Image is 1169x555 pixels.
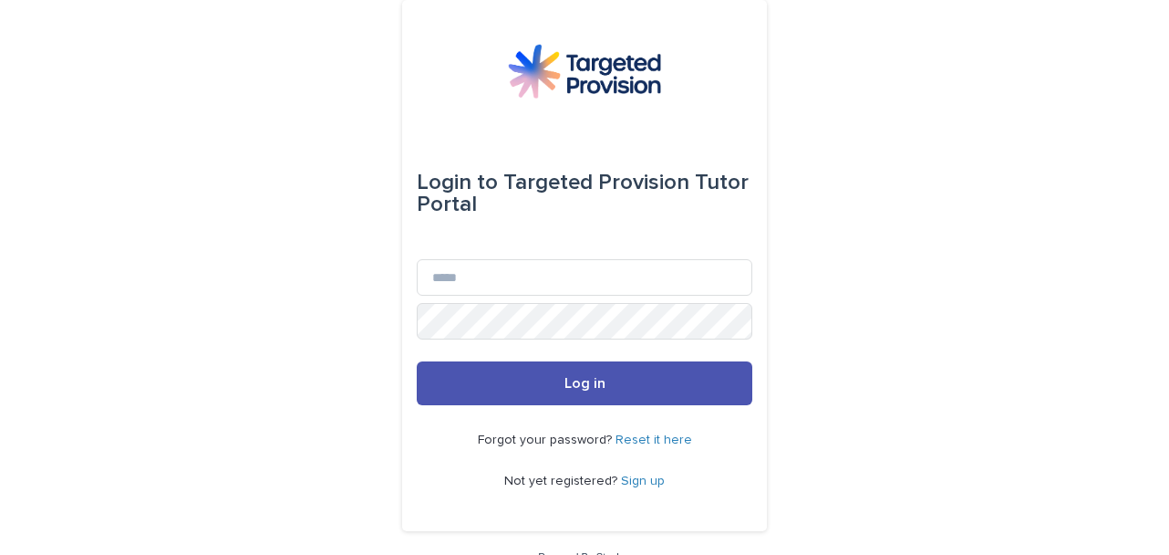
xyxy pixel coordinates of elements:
span: Log in [564,376,605,391]
span: Forgot your password? [478,434,616,446]
button: Log in [417,361,752,405]
a: Reset it here [616,434,692,446]
a: Sign up [621,475,665,487]
span: Login to [417,172,498,194]
div: Targeted Provision Tutor Portal [417,157,752,230]
img: M5nRWzHhSzIhMunXDL62 [508,44,661,99]
span: Not yet registered? [504,475,621,487]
